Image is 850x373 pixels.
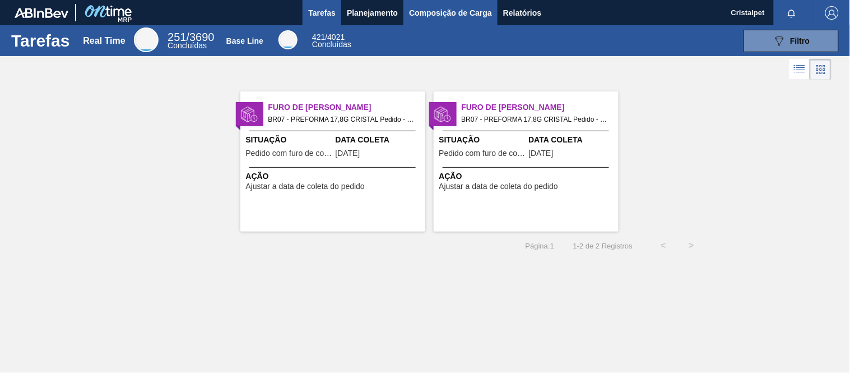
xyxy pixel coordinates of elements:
[439,171,616,182] span: Ação
[336,149,360,158] span: 11/09/2025
[134,27,159,52] div: Real Time
[571,242,633,250] span: 1 - 2 de 2 Registros
[409,6,492,20] span: Composição de Carga
[83,36,125,46] div: Real Time
[439,134,526,146] span: Situação
[526,242,554,250] span: Página : 1
[336,134,422,146] span: Data Coleta
[312,34,351,48] div: Base Line
[168,31,214,43] span: / 3690
[825,6,839,20] img: Logout
[278,30,298,49] div: Base Line
[246,134,333,146] span: Situação
[312,33,345,42] span: / 4021
[308,6,336,20] span: Tarefas
[11,34,70,47] h1: Tarefas
[774,5,810,21] button: Notificações
[789,59,810,80] div: Visão em Lista
[439,149,526,158] span: Pedido com furo de coleta
[246,149,333,158] span: Pedido com furo de coleta
[462,102,619,113] span: Furo de Coleta
[434,106,451,123] img: status
[168,41,207,50] span: Concluídas
[503,6,541,20] span: Relatórios
[226,36,263,45] div: Base Line
[744,30,839,52] button: Filtro
[312,40,351,49] span: Concluídas
[791,36,810,45] span: Filtro
[810,59,832,80] div: Visão em Cards
[15,8,68,18] img: TNhmsLtSVTkK8tSr43FrP2fwEKptu5GPRR3wAAAABJRU5ErkJggg==
[246,171,422,182] span: Ação
[312,33,325,42] span: 421
[347,6,398,20] span: Planejamento
[168,31,186,43] span: 251
[462,113,610,126] span: BR07 - PREFORMA 17,8G CRISTAL Pedido - 2026007
[529,134,616,146] span: Data Coleta
[529,149,554,158] span: 15/09/2025
[168,33,214,49] div: Real Time
[677,232,705,260] button: >
[268,113,416,126] span: BR07 - PREFORMA 17,8G CRISTAL Pedido - 2026005
[246,182,365,191] span: Ajustar a data de coleta do pedido
[649,232,677,260] button: <
[439,182,559,191] span: Ajustar a data de coleta do pedido
[241,106,258,123] img: status
[268,102,425,113] span: Furo de Coleta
